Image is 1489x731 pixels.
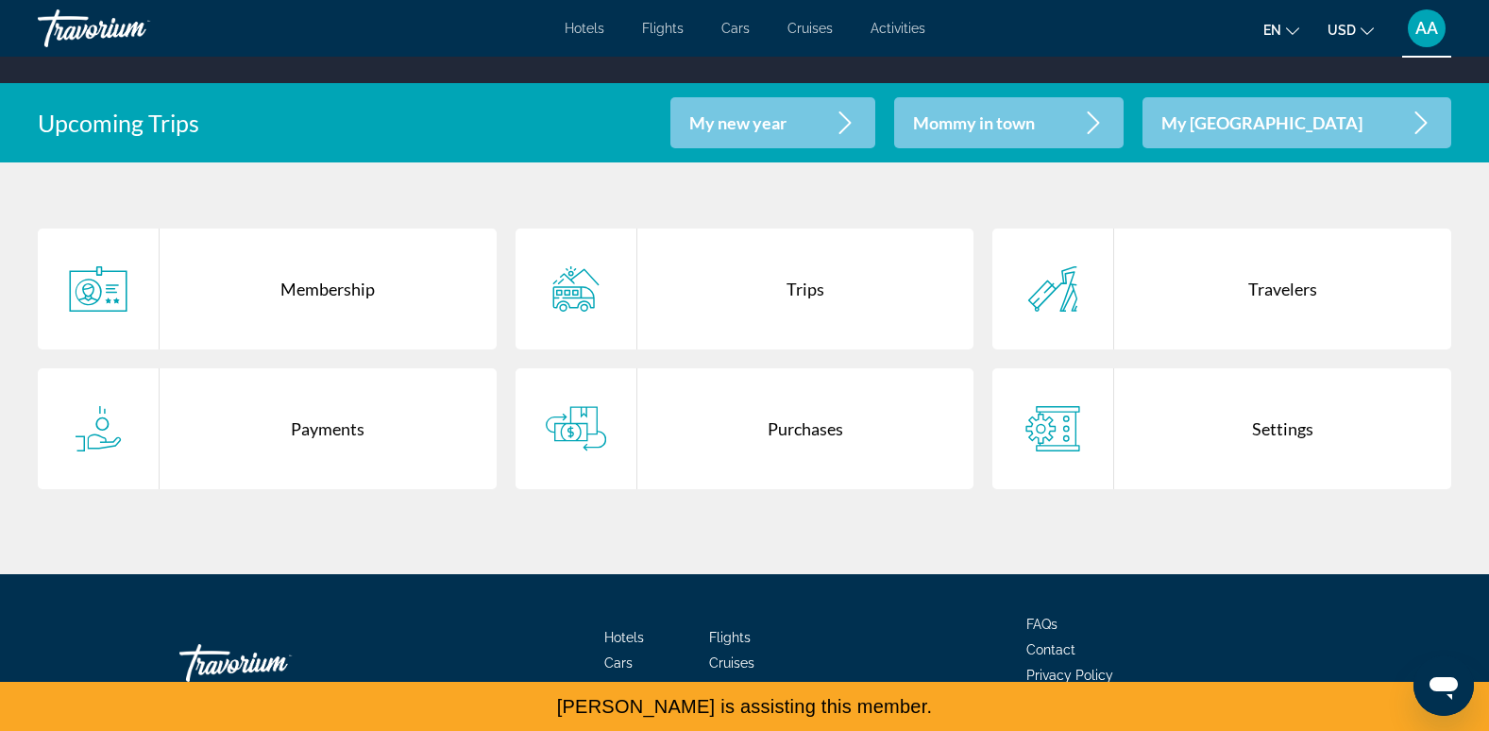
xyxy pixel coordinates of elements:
span: [PERSON_NAME] is assisting this member. [557,696,933,717]
a: Travelers [992,229,1451,349]
div: Settings [1114,368,1451,489]
span: USD [1328,23,1356,38]
div: Payments [160,368,497,489]
p: My new year [689,115,787,131]
a: Purchases [516,368,974,489]
a: Flights [709,630,751,645]
button: User Menu [1402,8,1451,48]
a: Mommy in town [894,97,1124,148]
iframe: Button to launch messaging window [1413,655,1474,716]
button: Change currency [1328,16,1374,43]
a: Settings [992,368,1451,489]
div: Membership [160,229,497,349]
a: Membership [38,229,497,349]
a: Activities [871,21,925,36]
a: Travorium [38,4,227,53]
a: Cars [721,21,750,36]
a: Travorium [179,635,368,691]
button: Change language [1263,16,1299,43]
a: Cars [604,655,633,671]
span: en [1263,23,1281,38]
h2: Upcoming Trips [38,109,199,137]
a: My [GEOGRAPHIC_DATA] [1142,97,1451,148]
a: Flights [642,21,684,36]
div: Trips [637,229,974,349]
a: Cruises [709,655,754,671]
a: Hotels [604,630,644,645]
a: My new year [670,97,875,148]
a: Payments [38,368,497,489]
a: Cruises [787,21,833,36]
a: Privacy Policy [1026,668,1113,683]
p: My [GEOGRAPHIC_DATA] [1161,115,1362,131]
a: Contact [1026,642,1075,657]
a: Activities [604,681,659,696]
p: Mommy in town [913,115,1035,131]
span: AA [1415,19,1438,38]
div: Travelers [1114,229,1451,349]
div: Purchases [637,368,974,489]
a: Trips [516,229,974,349]
a: FAQs [1026,617,1058,632]
a: Hotels [565,21,604,36]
